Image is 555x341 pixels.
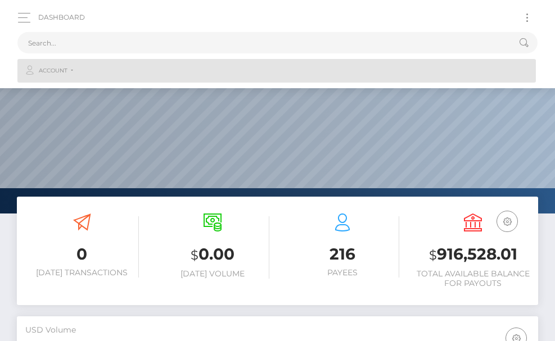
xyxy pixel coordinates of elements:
[416,243,530,266] h3: 916,528.01
[38,6,85,29] a: Dashboard
[416,269,530,288] h6: Total Available Balance for Payouts
[429,247,437,263] small: $
[39,66,67,76] span: Account
[286,243,400,265] h3: 216
[286,268,400,278] h6: Payees
[517,10,538,25] button: Toggle navigation
[25,243,139,265] h3: 0
[25,325,530,336] h5: USD Volume
[191,247,198,263] small: $
[156,243,269,266] h3: 0.00
[156,269,269,279] h6: [DATE] Volume
[25,268,139,278] h6: [DATE] Transactions
[17,32,508,53] input: Search...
